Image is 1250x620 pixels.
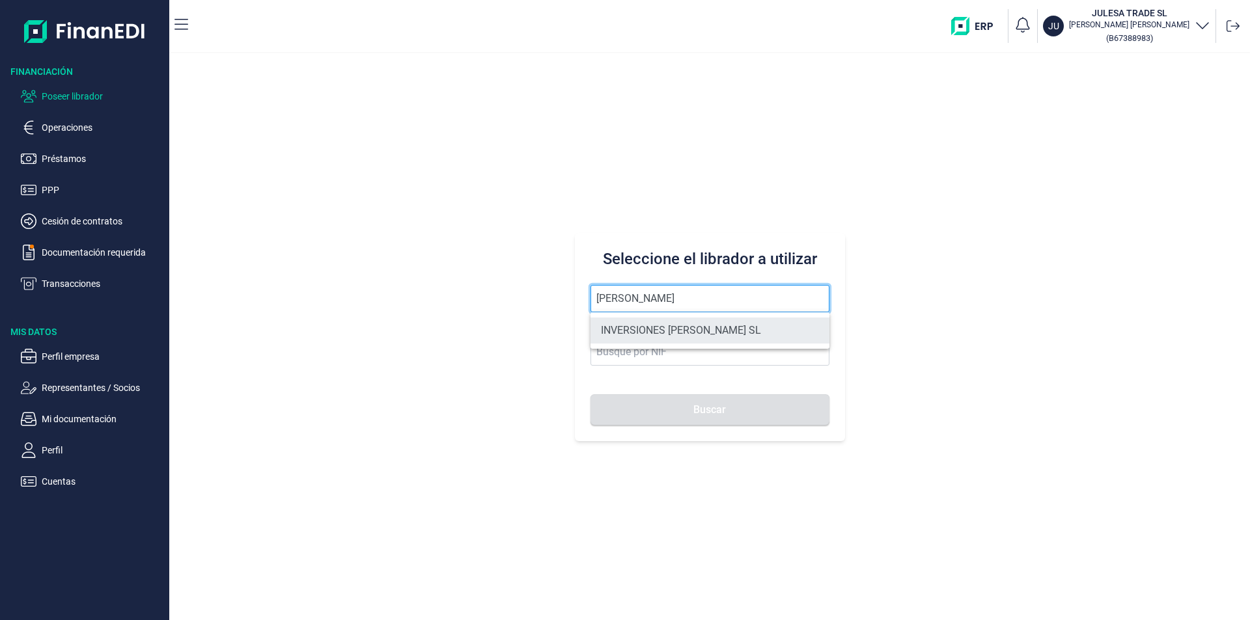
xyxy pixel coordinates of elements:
p: Perfil empresa [42,349,164,364]
p: [PERSON_NAME] [PERSON_NAME] [1069,20,1189,30]
button: Perfil [21,442,164,458]
p: Operaciones [42,120,164,135]
li: INVERSIONES [PERSON_NAME] SL [590,317,829,344]
button: PPP [21,182,164,198]
span: Buscar [693,405,726,414]
small: Copiar cif [1106,33,1153,43]
p: JU [1048,20,1059,33]
button: Perfil empresa [21,349,164,364]
button: JUJULESA TRADE SL[PERSON_NAME] [PERSON_NAME](B67388983) [1043,7,1210,46]
button: Buscar [590,394,829,425]
p: Mi documentación [42,411,164,427]
button: Transacciones [21,276,164,291]
input: Busque por NIF [590,338,829,366]
button: Préstamos [21,151,164,167]
p: Transacciones [42,276,164,291]
p: Cuentas [42,474,164,489]
img: Logo de aplicación [24,10,146,52]
input: Seleccione la razón social [590,285,829,312]
p: Perfil [42,442,164,458]
button: Mi documentación [21,411,164,427]
button: Cesión de contratos [21,213,164,229]
button: Cuentas [21,474,164,489]
h3: JULESA TRADE SL [1069,7,1189,20]
p: Poseer librador [42,88,164,104]
button: Operaciones [21,120,164,135]
p: Representantes / Socios [42,380,164,396]
p: Cesión de contratos [42,213,164,229]
img: erp [951,17,1003,35]
p: PPP [42,182,164,198]
p: Préstamos [42,151,164,167]
p: Documentación requerida [42,245,164,260]
button: Documentación requerida [21,245,164,260]
button: Representantes / Socios [21,380,164,396]
h3: Seleccione el librador a utilizar [590,249,829,269]
button: Poseer librador [21,88,164,104]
